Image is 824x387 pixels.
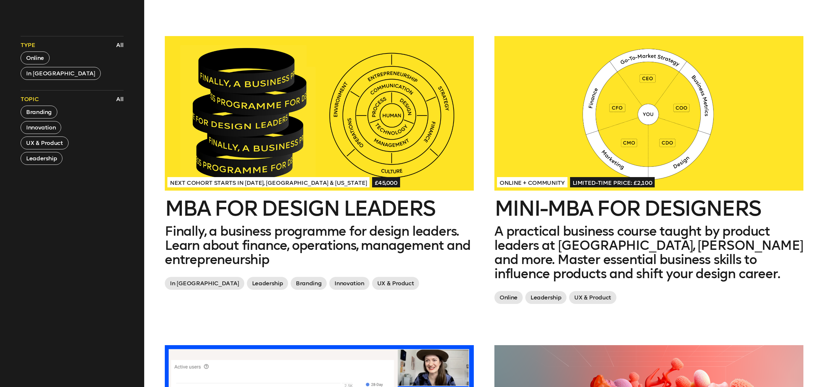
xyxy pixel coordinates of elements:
[165,198,474,219] h2: MBA for Design Leaders
[21,95,39,103] span: Topic
[165,277,244,290] span: In [GEOGRAPHIC_DATA]
[525,291,566,304] span: Leadership
[497,177,567,187] span: Online + Community
[115,94,125,105] button: All
[291,277,327,290] span: Branding
[21,52,50,64] button: Online
[329,277,369,290] span: Innovation
[494,36,803,307] a: Online + CommunityLimited-time price: £2,100Mini-MBA for DesignersA practical business course tau...
[165,224,474,267] p: Finally, a business programme for design leaders. Learn about finance, operations, management and...
[167,177,370,187] span: Next Cohort Starts in [DATE], [GEOGRAPHIC_DATA] & [US_STATE]
[21,41,35,49] span: Type
[570,177,655,187] span: Limited-time price: £2,100
[372,277,419,290] span: UX & Product
[21,106,57,118] button: Branding
[372,177,400,187] span: £45,000
[569,291,616,304] span: UX & Product
[21,137,69,149] button: UX & Product
[494,198,803,219] h2: Mini-MBA for Designers
[247,277,288,290] span: Leadership
[21,121,61,134] button: Innovation
[21,67,101,80] button: In [GEOGRAPHIC_DATA]
[165,36,474,292] a: Next Cohort Starts in [DATE], [GEOGRAPHIC_DATA] & [US_STATE]£45,000MBA for Design LeadersFinally,...
[115,40,125,51] button: All
[494,291,523,304] span: Online
[21,152,62,165] button: Leadership
[494,224,803,281] p: A practical business course taught by product leaders at [GEOGRAPHIC_DATA], [PERSON_NAME] and mor...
